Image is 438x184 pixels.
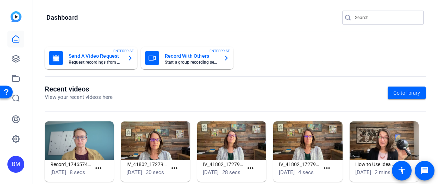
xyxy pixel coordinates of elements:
[45,121,114,160] img: Record_1746574321982_webcam
[11,11,21,22] img: blue-gradient.svg
[398,166,406,175] mat-icon: accessibility
[165,60,218,64] mat-card-subtitle: Start a group recording session
[222,169,240,176] span: 28 secs
[350,121,419,160] img: How to Use Idea Kit Creator Studio
[69,60,122,64] mat-card-subtitle: Request recordings from anyone, anywhere
[126,169,142,176] span: [DATE]
[45,47,137,69] button: Send A Video RequestRequest recordings from anyone, anywhereENTERPRISE
[323,164,331,173] mat-icon: more_horiz
[170,164,179,173] mat-icon: more_horiz
[420,166,429,175] mat-icon: message
[279,160,320,169] h1: IV_41802_1727974072817_webcam
[7,156,24,173] div: BM
[45,85,113,93] h1: Recent videos
[141,47,233,69] button: Record With OthersStart a group recording sessionENTERPRISE
[279,169,295,176] span: [DATE]
[121,121,190,160] img: IV_41802_1727973997555_webcam
[355,160,396,169] h1: How to Use Idea Kit Creator Studio
[355,13,418,22] input: Search
[50,169,66,176] span: [DATE]
[69,52,122,60] mat-card-title: Send A Video Request
[355,169,371,176] span: [DATE]
[298,169,314,176] span: 4 secs
[70,169,85,176] span: 8 secs
[209,48,230,53] span: ENTERPRISE
[45,93,113,101] p: View your recent videos here
[273,121,342,160] img: IV_41802_1727974072817_webcam
[113,48,134,53] span: ENTERPRISE
[94,164,103,173] mat-icon: more_horiz
[393,89,420,97] span: Go to library
[246,164,255,173] mat-icon: more_horiz
[203,169,219,176] span: [DATE]
[203,160,244,169] h1: IV_41802_1727974122981_webcam
[388,87,426,99] a: Go to library
[50,160,91,169] h1: Record_1746574321982_webcam
[126,160,167,169] h1: IV_41802_1727973997555_webcam
[197,121,266,160] img: IV_41802_1727974122981_webcam
[46,13,78,22] h1: Dashboard
[165,52,218,60] mat-card-title: Record With Others
[146,169,164,176] span: 30 secs
[375,169,390,176] span: 2 mins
